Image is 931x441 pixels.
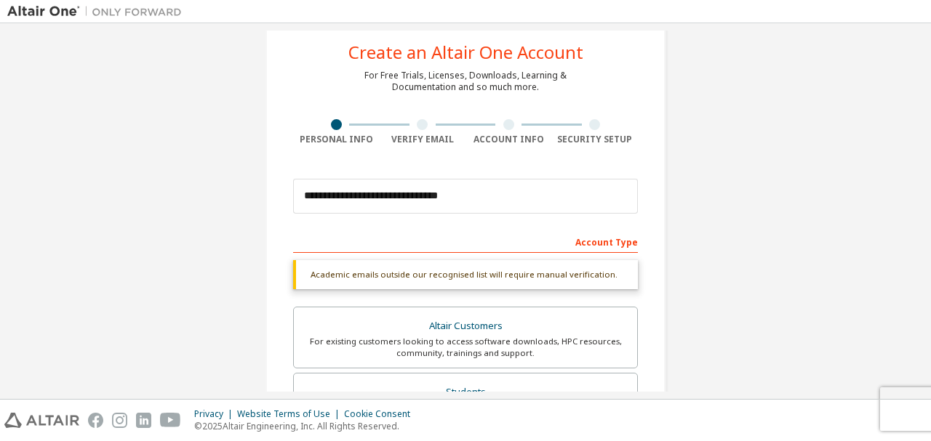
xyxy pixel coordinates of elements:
[348,44,583,61] div: Create an Altair One Account
[293,230,638,253] div: Account Type
[465,134,552,145] div: Account Info
[7,4,189,19] img: Altair One
[293,134,380,145] div: Personal Info
[344,408,419,420] div: Cookie Consent
[293,260,638,289] div: Academic emails outside our recognised list will require manual verification.
[552,134,639,145] div: Security Setup
[160,413,181,428] img: youtube.svg
[303,336,628,359] div: For existing customers looking to access software downloads, HPC resources, community, trainings ...
[237,408,344,420] div: Website Terms of Use
[136,413,151,428] img: linkedin.svg
[364,70,567,93] div: For Free Trials, Licenses, Downloads, Learning & Documentation and so much more.
[4,413,79,428] img: altair_logo.svg
[303,382,628,402] div: Students
[112,413,127,428] img: instagram.svg
[88,413,103,428] img: facebook.svg
[194,408,237,420] div: Privacy
[194,420,419,432] p: © 2025 Altair Engineering, Inc. All Rights Reserved.
[380,134,466,145] div: Verify Email
[303,316,628,336] div: Altair Customers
